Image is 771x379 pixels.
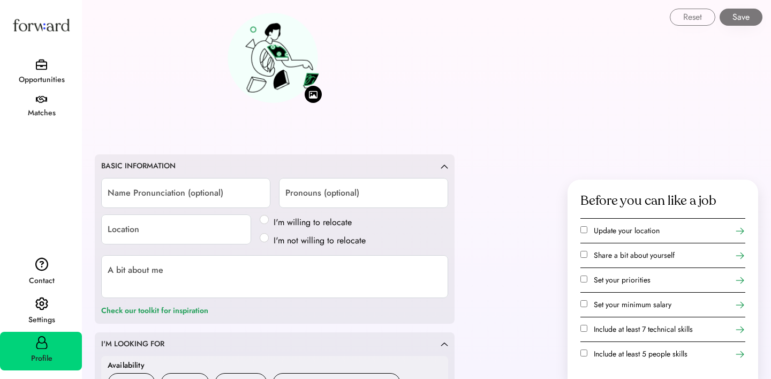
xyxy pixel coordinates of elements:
[1,73,82,86] div: Opportunities
[101,161,176,172] div: BASIC INFORMATION
[11,9,72,41] img: Forward logo
[720,9,762,26] button: Save
[101,304,208,317] div: Check our toolkit for inspiration
[441,164,448,169] img: caret-up.svg
[594,348,687,359] label: Include at least 5 people skills
[594,225,660,236] label: Update your location
[441,342,448,347] img: caret-up.svg
[594,299,671,310] label: Set your minimum salary
[594,274,651,285] label: Set your priorities
[36,59,47,70] img: briefcase.svg
[1,314,82,326] div: Settings
[228,13,322,103] img: preview-avatar.png
[1,274,82,287] div: Contact
[580,192,716,210] div: Before you can like a job
[35,297,48,311] img: settings.svg
[270,216,369,229] label: I'm willing to relocate
[270,234,369,247] label: I'm not willing to relocate
[35,257,48,271] img: contact.svg
[36,96,47,103] img: handshake.svg
[594,324,693,335] label: Include at least 7 technical skills
[1,107,82,120] div: Matches
[101,339,164,350] div: I'M LOOKING FOR
[670,9,715,26] button: Reset
[1,352,82,365] div: Profile
[594,250,675,261] label: Share a bit about yourself
[108,360,145,371] div: Availability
